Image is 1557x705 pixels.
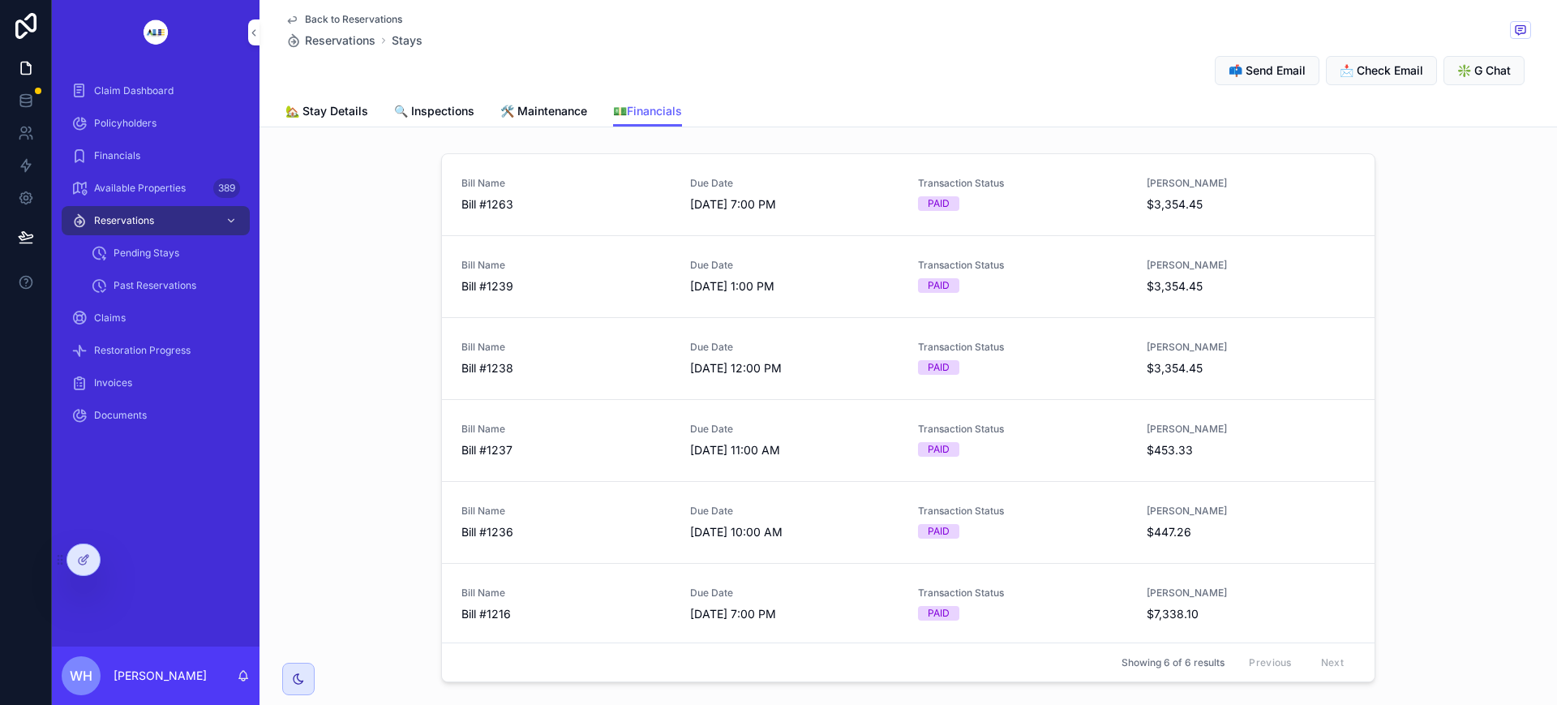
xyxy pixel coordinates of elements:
[62,336,250,365] a: Restoration Progress
[918,505,1127,518] span: Transaction Status
[690,587,899,600] span: Due Date
[81,239,250,268] a: Pending Stays
[62,303,250,333] a: Claims
[94,149,140,162] span: Financials
[70,666,92,686] span: WH
[613,97,682,127] a: 💵Financials
[690,442,899,458] span: [DATE] 11:00 AM
[1147,341,1356,354] span: [PERSON_NAME]
[62,141,250,170] a: Financials
[1147,606,1356,622] span: $7,338.10
[62,401,250,430] a: Documents
[690,259,899,272] span: Due Date
[690,524,899,540] span: [DATE] 10:00 AM
[213,178,240,198] div: 389
[918,587,1127,600] span: Transaction Status
[690,505,899,518] span: Due Date
[1215,56,1319,85] button: 📫 Send Email
[94,344,191,357] span: Restoration Progress
[500,97,587,129] a: 🛠️ Maintenance
[918,341,1127,354] span: Transaction Status
[94,182,186,195] span: Available Properties
[1326,56,1437,85] button: 📩 Check Email
[918,423,1127,436] span: Transaction Status
[918,259,1127,272] span: Transaction Status
[928,606,950,621] div: PAID
[285,13,402,26] a: Back to Reservations
[394,103,474,119] span: 🔍 Inspections
[62,368,250,398] a: Invoices
[461,259,671,272] span: Bill Name
[1147,360,1356,376] span: $3,354.45
[305,32,375,49] span: Reservations
[461,524,671,540] span: Bill #1236
[613,103,682,119] span: 💵Financials
[690,423,899,436] span: Due Date
[1122,656,1225,668] span: Showing 6 of 6 results
[690,177,899,190] span: Due Date
[81,271,250,300] a: Past Reservations
[461,423,671,436] span: Bill Name
[94,409,147,422] span: Documents
[52,65,259,451] div: scrollable content
[442,400,1375,482] a: Bill NameBill #1237Due Date[DATE] 11:00 AMTransaction StatusPAID[PERSON_NAME]$453.33
[62,109,250,138] a: Policyholders
[131,19,181,45] img: App logo
[1147,177,1356,190] span: [PERSON_NAME]
[285,32,375,49] a: Reservations
[62,76,250,105] a: Claim Dashboard
[94,376,132,389] span: Invoices
[1147,587,1356,600] span: [PERSON_NAME]
[442,154,1375,236] a: Bill NameBill #1263Due Date[DATE] 7:00 PMTransaction StatusPAID[PERSON_NAME]$3,354.45
[442,318,1375,400] a: Bill NameBill #1238Due Date[DATE] 12:00 PMTransaction StatusPAID[PERSON_NAME]$3,354.45
[461,442,671,458] span: Bill #1237
[394,97,474,129] a: 🔍 Inspections
[690,360,899,376] span: [DATE] 12:00 PM
[1443,56,1525,85] button: ❇️ G Chat
[461,196,671,213] span: Bill #1263
[392,32,422,49] a: Stays
[1340,62,1423,79] span: 📩 Check Email
[461,341,671,354] span: Bill Name
[1229,62,1306,79] span: 📫 Send Email
[500,103,587,119] span: 🛠️ Maintenance
[442,482,1375,564] a: Bill NameBill #1236Due Date[DATE] 10:00 AMTransaction StatusPAID[PERSON_NAME]$447.26
[114,279,196,292] span: Past Reservations
[442,236,1375,318] a: Bill NameBill #1239Due Date[DATE] 1:00 PMTransaction StatusPAID[PERSON_NAME]$3,354.45
[94,84,174,97] span: Claim Dashboard
[442,564,1375,646] a: Bill NameBill #1216Due Date[DATE] 7:00 PMTransaction StatusPAID[PERSON_NAME]$7,338.10
[1147,259,1356,272] span: [PERSON_NAME]
[690,278,899,294] span: [DATE] 1:00 PM
[1147,524,1356,540] span: $447.26
[94,312,126,325] span: Claims
[1147,505,1356,518] span: [PERSON_NAME]
[94,214,154,227] span: Reservations
[305,13,402,26] span: Back to Reservations
[928,196,950,211] div: PAID
[461,505,671,518] span: Bill Name
[461,606,671,622] span: Bill #1216
[690,606,899,622] span: [DATE] 7:00 PM
[461,278,671,294] span: Bill #1239
[690,341,899,354] span: Due Date
[62,206,250,235] a: Reservations
[114,668,207,684] p: [PERSON_NAME]
[928,442,950,457] div: PAID
[928,524,950,539] div: PAID
[928,360,950,375] div: PAID
[62,174,250,203] a: Available Properties389
[690,196,899,213] span: [DATE] 7:00 PM
[1147,278,1356,294] span: $3,354.45
[94,117,157,130] span: Policyholders
[461,177,671,190] span: Bill Name
[285,103,368,119] span: 🏡 Stay Details
[114,247,179,260] span: Pending Stays
[461,587,671,600] span: Bill Name
[461,360,671,376] span: Bill #1238
[1147,196,1356,213] span: $3,354.45
[928,278,950,293] div: PAID
[285,97,368,129] a: 🏡 Stay Details
[1457,62,1511,79] span: ❇️ G Chat
[1147,423,1356,436] span: [PERSON_NAME]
